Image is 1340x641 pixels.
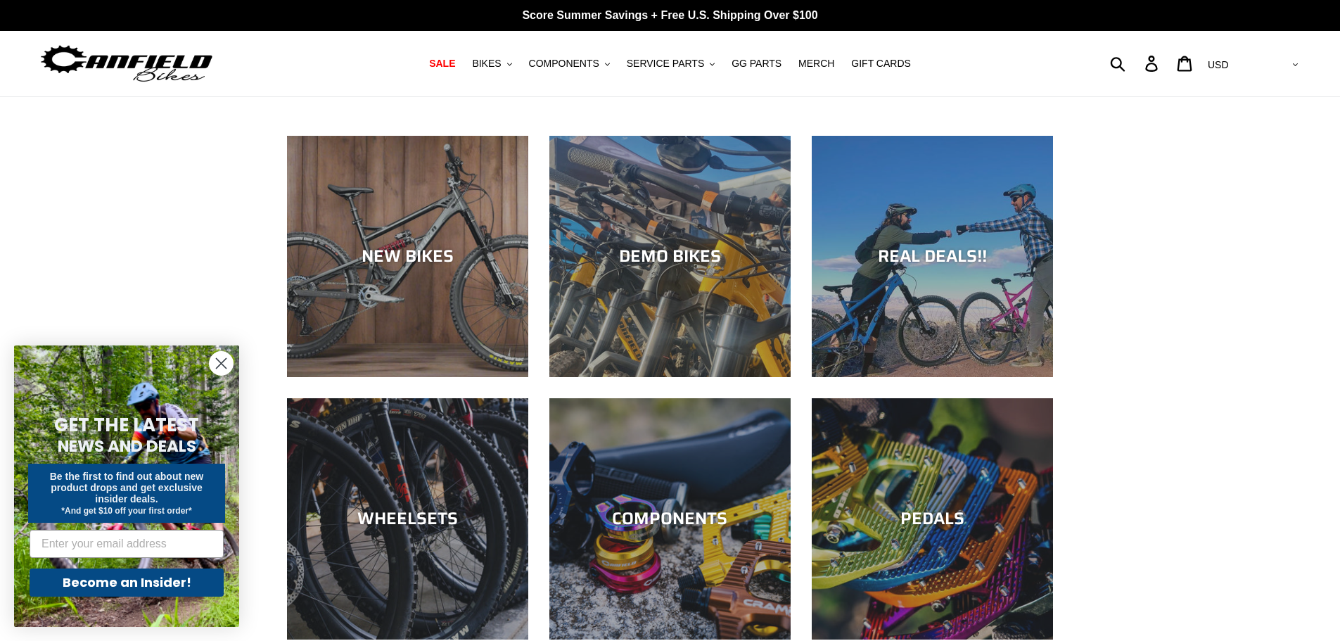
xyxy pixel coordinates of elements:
a: NEW BIKES [287,136,528,377]
span: GG PARTS [732,58,781,70]
img: Canfield Bikes [39,42,215,86]
span: GIFT CARDS [851,58,911,70]
div: PEDALS [812,509,1053,529]
input: Enter your email address [30,530,224,558]
span: GET THE LATEST [54,412,199,438]
span: COMPONENTS [529,58,599,70]
a: WHEELSETS [287,398,528,640]
span: BIKES [472,58,501,70]
div: WHEELSETS [287,509,528,529]
a: DEMO BIKES [549,136,791,377]
a: PEDALS [812,398,1053,640]
input: Search [1118,48,1154,79]
span: Be the first to find out about new product drops and get exclusive insider deals. [50,471,204,504]
div: REAL DEALS!! [812,246,1053,267]
span: NEWS AND DEALS [58,435,196,457]
button: Become an Insider! [30,569,224,597]
a: GIFT CARDS [844,54,918,73]
div: COMPONENTS [549,509,791,529]
span: MERCH [798,58,834,70]
a: SALE [422,54,462,73]
a: COMPONENTS [549,398,791,640]
div: NEW BIKES [287,246,528,267]
div: DEMO BIKES [549,246,791,267]
span: SERVICE PARTS [627,58,704,70]
button: COMPONENTS [522,54,617,73]
button: Close dialog [209,351,234,376]
button: SERVICE PARTS [620,54,722,73]
span: *And get $10 off your first order* [61,506,191,516]
a: REAL DEALS!! [812,136,1053,377]
a: MERCH [791,54,841,73]
span: SALE [429,58,455,70]
button: BIKES [465,54,518,73]
a: GG PARTS [725,54,789,73]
